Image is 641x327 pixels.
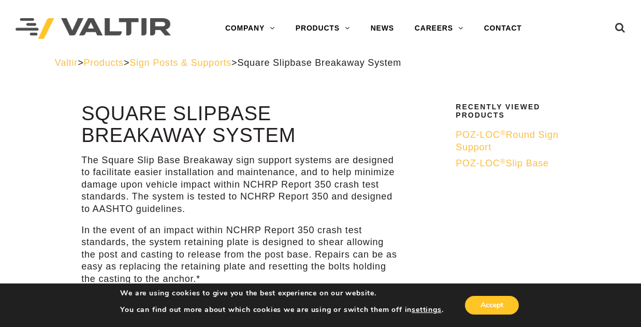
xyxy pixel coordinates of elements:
[55,57,587,69] div: > > >
[465,296,519,315] button: Accept
[215,18,285,39] a: COMPANY
[500,158,506,165] sup: ®
[83,58,123,68] a: Products
[16,18,171,39] img: Valtir
[474,18,532,39] a: CONTACT
[456,158,549,168] span: POZ-LOC Slip Base
[129,58,231,68] a: Sign Posts & Supports
[81,103,399,147] h1: Square Slipbase Breakaway System
[456,103,580,119] h2: Recently Viewed Products
[81,224,399,285] p: In the event of an impact within NCHRP Report 350 crash test standards, the system retaining plat...
[237,58,401,68] span: Square Slipbase Breakaway System
[285,18,360,39] a: PRODUCTS
[55,58,78,68] a: Valtir
[412,305,441,315] button: settings
[456,130,558,152] span: POZ-LOC Round Sign Support
[404,18,474,39] a: CAREERS
[360,18,404,39] a: NEWS
[120,289,443,298] p: We are using cookies to give you the best experience on our website.
[120,305,443,315] p: You can find out more about which cookies we are using or switch them off in .
[456,158,580,169] a: POZ-LOC®Slip Base
[456,129,580,153] a: POZ-LOC®Round Sign Support
[81,154,399,215] p: The Square Slip Base Breakaway sign support systems are designed to facilitate easier installatio...
[500,129,506,137] sup: ®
